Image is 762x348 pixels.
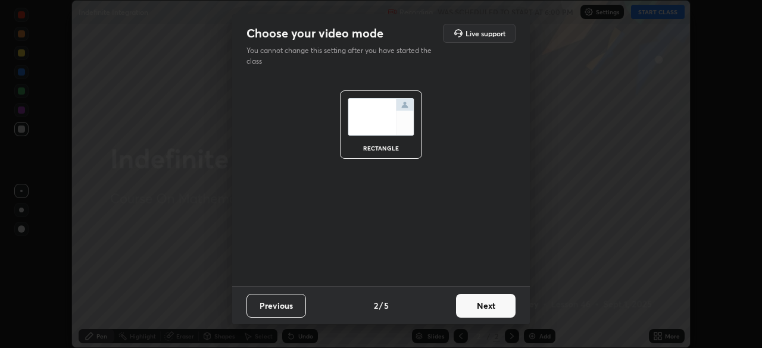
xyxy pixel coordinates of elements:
[357,145,405,151] div: rectangle
[246,294,306,318] button: Previous
[374,299,378,312] h4: 2
[456,294,516,318] button: Next
[384,299,389,312] h4: 5
[466,30,505,37] h5: Live support
[246,26,383,41] h2: Choose your video mode
[246,45,439,67] p: You cannot change this setting after you have started the class
[379,299,383,312] h4: /
[348,98,414,136] img: normalScreenIcon.ae25ed63.svg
